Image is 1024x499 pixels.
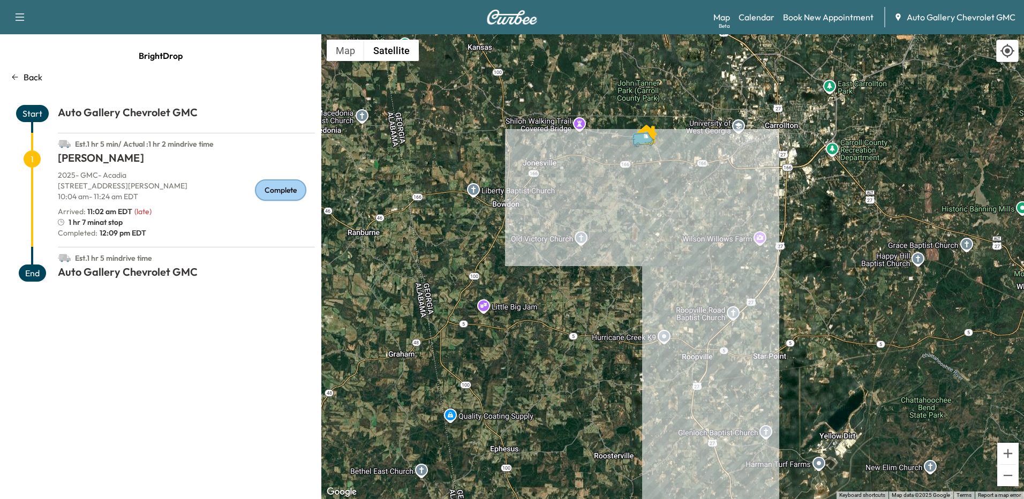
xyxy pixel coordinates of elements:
a: Open this area in Google Maps (opens a new window) [324,485,359,499]
p: 2025 - GMC - Acadia [58,170,315,180]
p: Arrived : [58,206,132,217]
span: Est. 1 hr 5 min drive time [75,253,152,263]
span: Start [16,105,49,122]
span: ( late ) [134,207,152,216]
img: Curbee Logo [486,10,538,25]
div: Recenter map [996,40,1019,62]
span: Est. 1 hr 5 min / Actual : 1 hr 2 min drive time [75,139,214,149]
span: Auto Gallery Chevrolet GMC [907,11,1015,24]
h1: Auto Gallery Chevrolet GMC [58,264,315,284]
span: 1 [24,150,41,168]
span: 12:09 pm EDT [97,228,146,238]
span: Map data ©2025 Google [892,492,950,498]
a: MapBeta [713,11,730,24]
span: End [19,264,46,282]
h1: [PERSON_NAME] [58,150,315,170]
span: BrightDrop [139,45,183,66]
a: Book New Appointment [783,11,874,24]
p: Completed: [58,228,315,238]
div: Complete [255,179,306,201]
button: Keyboard shortcuts [839,492,885,499]
p: 10:04 am - 11:24 am EDT [58,191,315,202]
button: Zoom out [997,465,1019,486]
p: [STREET_ADDRESS][PERSON_NAME] [58,180,315,191]
button: Show street map [327,40,364,61]
img: Google [324,485,359,499]
span: 1 hr 7 min at stop [69,217,123,228]
p: Back [24,71,42,84]
a: Calendar [739,11,774,24]
a: Terms (opens in new tab) [957,492,972,498]
a: Report a map error [978,492,1021,498]
gmp-advanced-marker: Sheila Foster [636,118,657,140]
span: 11:02 am EDT [87,207,132,216]
button: Show satellite imagery [364,40,419,61]
gmp-advanced-marker: Van [627,120,665,139]
button: Zoom in [997,443,1019,464]
div: Beta [719,22,730,30]
h1: Auto Gallery Chevrolet GMC [58,105,315,124]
